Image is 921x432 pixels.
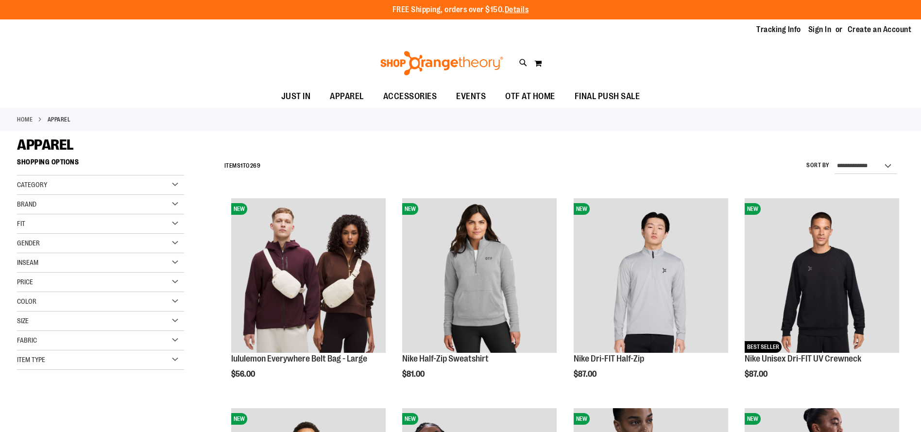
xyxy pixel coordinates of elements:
img: Nike Unisex Dri-FIT UV Crewneck [745,198,899,353]
strong: Shopping Options [17,154,184,175]
span: NEW [231,203,247,215]
span: $81.00 [402,370,426,379]
label: Sort By [806,161,830,170]
span: Size [17,317,29,325]
a: Nike Dri-FIT Half-ZipNEW [574,198,728,354]
h2: Items to [224,158,261,173]
span: NEW [745,203,761,215]
img: Shop Orangetheory [379,51,505,75]
p: FREE Shipping, orders over $150. [392,4,529,16]
div: product [226,193,391,403]
a: Nike Half-Zip SweatshirtNEW [402,198,557,354]
span: 269 [250,162,261,169]
a: OTF AT HOME [495,86,565,108]
div: product [740,193,904,403]
a: Sign In [808,24,832,35]
a: Nike Unisex Dri-FIT UV CrewneckNEWBEST SELLER [745,198,899,354]
strong: APPAREL [48,115,71,124]
span: $87.00 [574,370,598,379]
img: lululemon Everywhere Belt Bag - Large [231,198,386,353]
span: NEW [402,203,418,215]
a: FINAL PUSH SALE [565,86,650,108]
span: $87.00 [745,370,769,379]
a: APPAREL [320,86,374,107]
span: NEW [745,413,761,425]
img: Nike Dri-FIT Half-Zip [574,198,728,353]
span: NEW [402,413,418,425]
a: Nike Unisex Dri-FIT UV Crewneck [745,354,861,363]
span: APPAREL [330,86,364,107]
span: Brand [17,200,36,208]
span: OTF AT HOME [505,86,555,107]
span: BEST SELLER [745,341,782,353]
span: 1 [240,162,243,169]
span: Inseam [17,259,38,266]
span: ACCESSORIES [383,86,437,107]
a: ACCESSORIES [374,86,447,108]
span: Color [17,297,36,305]
span: NEW [574,203,590,215]
a: JUST IN [272,86,321,108]
span: Item Type [17,356,45,363]
a: Tracking Info [756,24,801,35]
span: FINAL PUSH SALE [575,86,640,107]
a: Home [17,115,33,124]
span: Fit [17,220,25,227]
span: NEW [574,413,590,425]
a: Nike Dri-FIT Half-Zip [574,354,644,363]
a: Details [505,5,529,14]
a: lululemon Everywhere Belt Bag - Large [231,354,367,363]
a: Nike Half-Zip Sweatshirt [402,354,489,363]
span: Fabric [17,336,37,344]
span: JUST IN [281,86,311,107]
span: Gender [17,239,40,247]
div: product [569,193,733,403]
span: Price [17,278,33,286]
span: Category [17,181,47,189]
span: APPAREL [17,137,74,153]
div: product [397,193,562,403]
a: EVENTS [446,86,495,108]
span: NEW [231,413,247,425]
img: Nike Half-Zip Sweatshirt [402,198,557,353]
span: EVENTS [456,86,486,107]
span: $56.00 [231,370,256,379]
a: Create an Account [848,24,912,35]
a: lululemon Everywhere Belt Bag - LargeNEW [231,198,386,354]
